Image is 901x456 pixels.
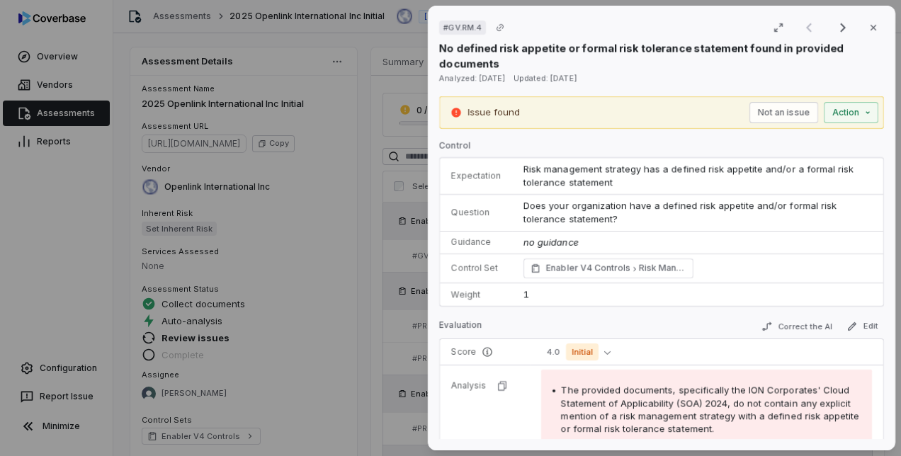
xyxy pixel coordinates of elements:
[439,319,482,336] p: Evaluation
[467,106,520,120] p: Issue found
[523,236,578,248] span: no guidance
[514,73,577,83] span: Updated: [DATE]
[523,200,839,225] span: Does your organization have a defined risk appetite and/or formal risk tolerance statement?
[523,288,529,300] span: 1
[749,102,818,123] button: Not an issue
[439,140,884,157] p: Control
[439,73,505,83] span: Analyzed: [DATE]
[451,380,486,392] p: Analysis
[841,318,884,335] button: Edit
[451,207,501,218] p: Question
[451,263,501,274] p: Control Set
[541,343,616,360] button: 4.0Initial
[829,19,857,36] button: Next result
[451,346,518,358] p: Score
[824,102,878,123] button: Action
[451,236,501,248] p: Guidance
[566,343,599,360] span: Initial
[451,170,501,181] p: Expectation
[439,41,884,71] p: No defined risk appetite or formal risk tolerance statement found in provided documents
[487,15,513,40] button: Copy link
[756,318,838,335] button: Correct the AI
[561,384,859,434] span: The provided documents, specifically the ION Corporates' Cloud Statement of Applicability (SOA) 2...
[443,22,482,33] span: # GV.RM.4
[523,163,856,188] span: Risk management strategy has a defined risk appetite and/or a formal risk tolerance statement
[451,289,501,300] p: Weight
[546,261,686,275] span: Enabler V4 Controls Risk Management Strategy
